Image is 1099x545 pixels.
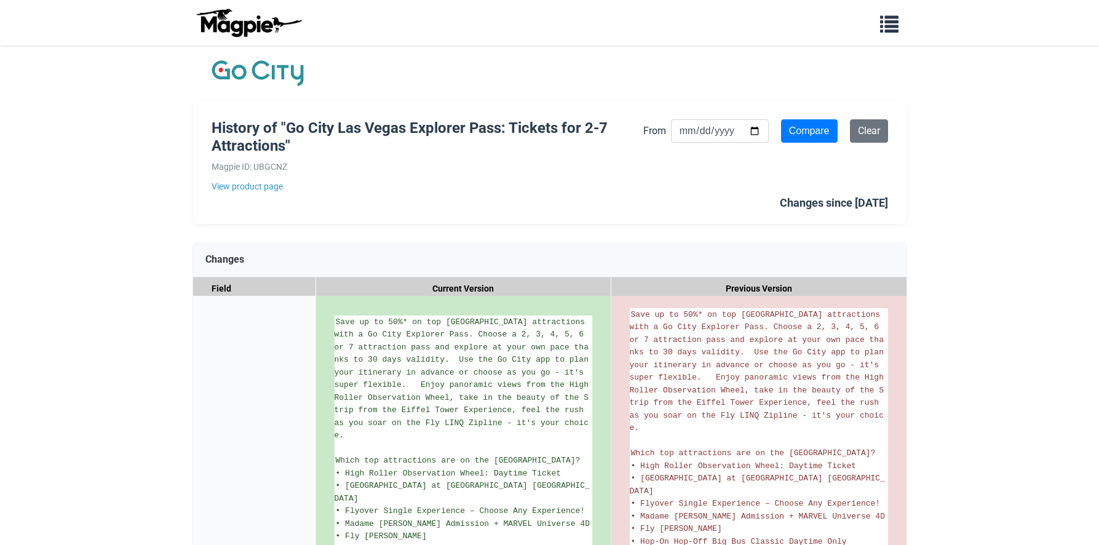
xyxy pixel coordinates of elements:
[336,469,561,478] span: • High Roller Observation Wheel: Daytime Ticket
[631,512,885,521] span: • Madame [PERSON_NAME] Admission + MARVEL Universe 4D
[212,180,643,193] a: View product page
[336,531,427,541] span: • Fly [PERSON_NAME]
[193,8,304,38] img: logo-ab69f6fb50320c5b225c76a69d11143b.png
[631,461,857,471] span: • High Roller Observation Wheel: Daytime Ticket
[781,119,838,143] input: Compare
[336,456,581,465] span: Which top attractions are on the [GEOGRAPHIC_DATA]?
[630,310,889,433] span: Save up to 50%* on top [GEOGRAPHIC_DATA] attractions with a Go City Explorer Pass. Choose a 2, 3,...
[631,448,876,458] span: Which top attractions are on the [GEOGRAPHIC_DATA]?
[316,277,611,300] div: Current Version
[212,160,643,173] div: Magpie ID: UBGCNZ
[212,119,643,155] h1: History of "Go City Las Vegas Explorer Pass: Tickets for 2-7 Attractions"
[850,119,888,143] a: Clear
[643,123,666,139] label: From
[193,277,316,300] div: Field
[336,519,590,528] span: • Madame [PERSON_NAME] Admission + MARVEL Universe 4D
[630,474,885,496] span: • [GEOGRAPHIC_DATA] at [GEOGRAPHIC_DATA] [GEOGRAPHIC_DATA]
[611,277,907,300] div: Previous Version
[335,481,590,503] span: • [GEOGRAPHIC_DATA] at [GEOGRAPHIC_DATA] [GEOGRAPHIC_DATA]
[212,58,304,89] img: Company Logo
[193,242,907,277] div: Changes
[631,499,881,508] span: • Flyover Single Experience – Choose Any Experience!
[336,506,585,515] span: • Flyover Single Experience – Choose Any Experience!
[780,194,888,212] div: Changes since [DATE]
[335,317,593,440] span: Save up to 50%* on top [GEOGRAPHIC_DATA] attractions with a Go City Explorer Pass. Choose a 2, 3,...
[631,524,722,533] span: • Fly [PERSON_NAME]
